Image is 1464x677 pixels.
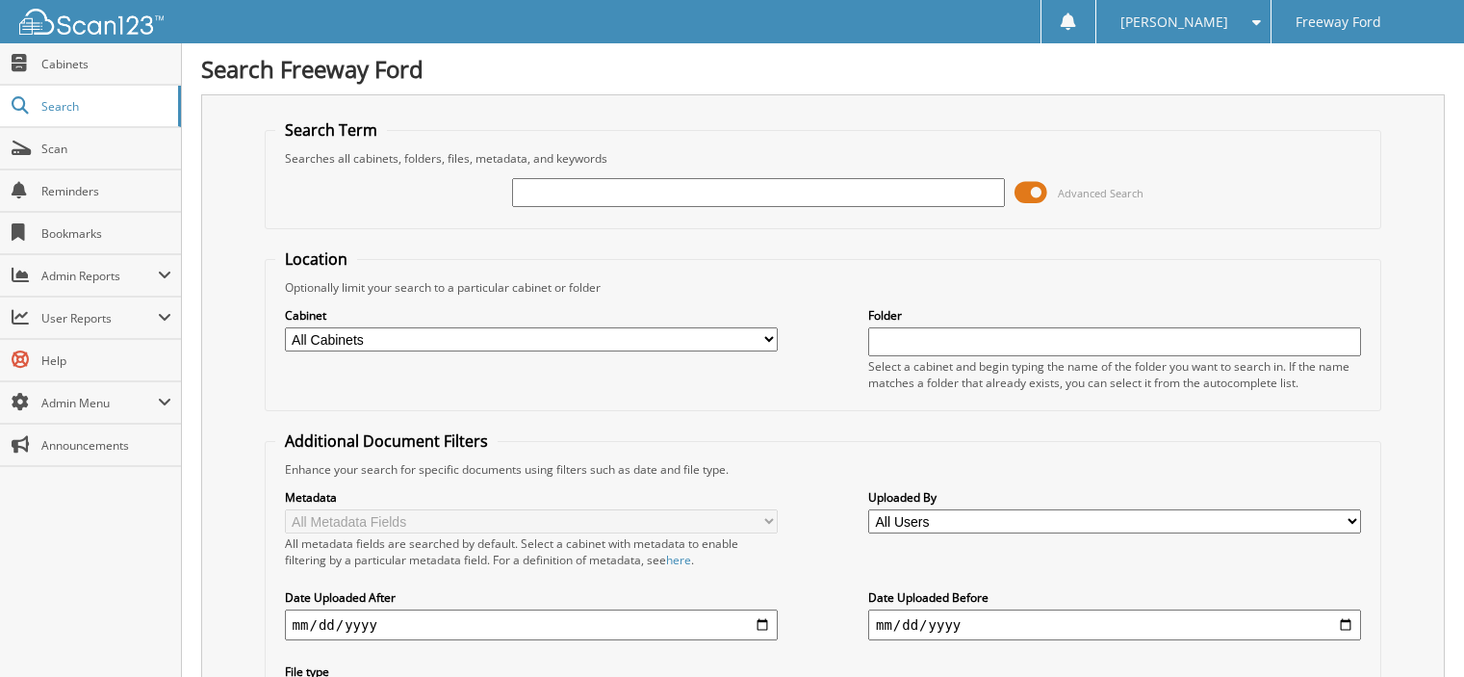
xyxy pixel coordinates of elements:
div: Searches all cabinets, folders, files, metadata, and keywords [275,150,1372,167]
label: Folder [868,307,1361,324]
label: Cabinet [285,307,778,324]
legend: Location [275,248,357,270]
span: Reminders [41,183,171,199]
span: Scan [41,141,171,157]
span: Advanced Search [1058,186,1143,200]
a: here [666,552,691,568]
div: All metadata fields are searched by default. Select a cabinet with metadata to enable filtering b... [285,535,778,568]
label: Metadata [285,489,778,506]
span: Cabinets [41,56,171,72]
img: scan123-logo-white.svg [19,9,164,35]
input: start [285,610,778,640]
div: Select a cabinet and begin typing the name of the folder you want to search in. If the name match... [868,358,1361,391]
span: Announcements [41,437,171,454]
h1: Search Freeway Ford [201,53,1445,85]
div: Enhance your search for specific documents using filters such as date and file type. [275,461,1372,478]
label: Date Uploaded Before [868,589,1361,606]
span: Help [41,352,171,369]
legend: Additional Document Filters [275,430,498,452]
span: Admin Reports [41,268,158,284]
span: Search [41,98,168,115]
div: Optionally limit your search to a particular cabinet or folder [275,279,1372,296]
span: Admin Menu [41,395,158,411]
legend: Search Term [275,119,387,141]
span: [PERSON_NAME] [1120,16,1228,28]
span: Bookmarks [41,225,171,242]
span: Freeway Ford [1296,16,1381,28]
label: Date Uploaded After [285,589,778,606]
span: User Reports [41,310,158,326]
input: end [868,610,1361,640]
label: Uploaded By [868,489,1361,506]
